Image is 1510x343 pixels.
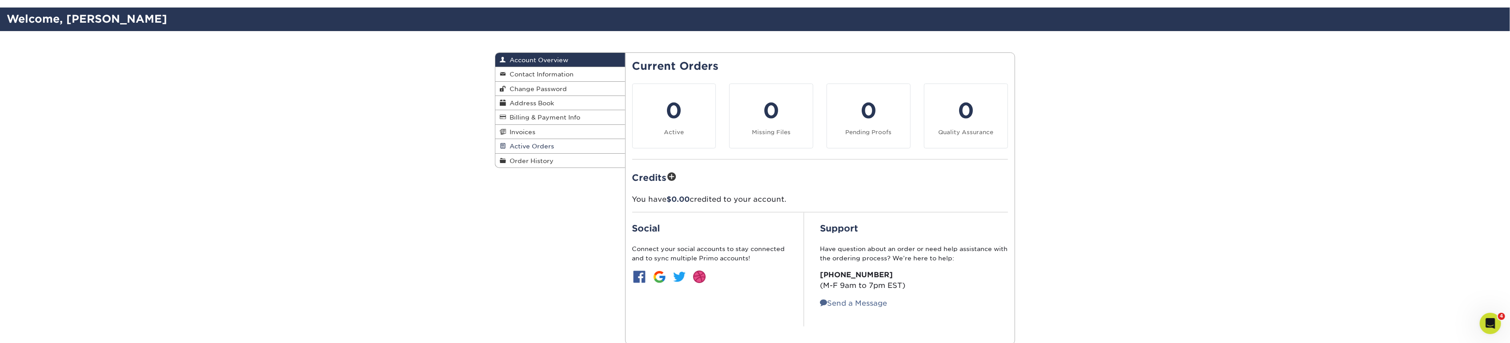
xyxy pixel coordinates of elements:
iframe: Intercom live chat [1480,313,1501,334]
a: Invoices [495,125,625,139]
span: 4 [1498,313,1505,320]
div: 0 [930,95,1002,127]
h2: Social [632,223,788,234]
p: Connect your social accounts to stay connected and to sync multiple Primo accounts! [632,244,788,263]
h2: Credits [632,170,1008,184]
span: $0.00 [667,195,690,203]
span: Change Password [506,85,567,92]
img: btn-google.jpg [652,270,667,284]
img: btn-twitter.jpg [672,270,687,284]
a: Order History [495,154,625,168]
h2: Support [820,223,1008,234]
span: Active Orders [506,143,554,150]
a: Change Password [495,82,625,96]
a: Active Orders [495,139,625,153]
img: btn-dribbble.jpg [692,270,707,284]
a: Contact Information [495,67,625,81]
a: Send a Message [820,299,887,307]
span: Order History [506,157,554,164]
p: You have credited to your account. [632,194,1008,205]
span: Account Overview [506,56,568,64]
h2: Current Orders [632,60,1008,73]
small: Active [664,129,684,136]
div: 0 [735,95,807,127]
small: Missing Files [752,129,791,136]
a: 0 Active [632,84,716,148]
strong: [PHONE_NUMBER] [820,271,893,279]
a: Billing & Payment Info [495,110,625,124]
span: Billing & Payment Info [506,114,580,121]
small: Quality Assurance [939,129,994,136]
span: Address Book [506,100,554,107]
a: Address Book [495,96,625,110]
p: Have question about an order or need help assistance with the ordering process? We’re here to help: [820,244,1008,263]
a: 0 Quality Assurance [924,84,1008,148]
span: Contact Information [506,71,574,78]
a: 0 Pending Proofs [827,84,911,148]
div: 0 [638,95,711,127]
span: Invoices [506,128,535,136]
a: Account Overview [495,53,625,67]
img: btn-facebook.jpg [632,270,647,284]
p: (M-F 9am to 7pm EST) [820,270,1008,291]
small: Pending Proofs [846,129,892,136]
div: 0 [832,95,905,127]
iframe: Google Customer Reviews [2,316,76,340]
a: 0 Missing Files [729,84,813,148]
